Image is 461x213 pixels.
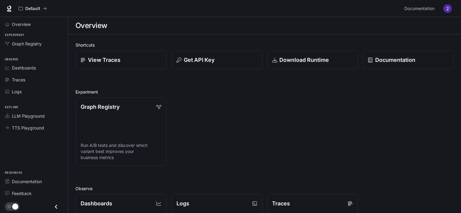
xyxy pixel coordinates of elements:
a: Dashboards [2,62,65,73]
span: Graph Registry [12,41,42,47]
a: TTS Playground [2,122,65,133]
a: Download Runtime [267,51,358,69]
h2: Shortcuts [75,42,454,48]
p: Default [25,6,40,11]
p: Logs [176,199,189,208]
p: View Traces [88,56,120,64]
span: TTS Playground [12,125,44,131]
h2: Experiment [75,89,454,95]
span: Dark mode toggle [12,203,18,210]
span: Documentation [404,5,435,12]
a: Documentation [363,51,454,69]
h1: Overview [75,20,107,32]
a: Logs [2,86,65,97]
span: Dashboards [12,65,36,71]
span: Feedback [12,190,32,197]
a: Traces [2,74,65,85]
a: Graph Registry [2,38,65,49]
h2: Observe [75,185,454,192]
p: Dashboards [81,199,112,208]
a: Feedback [2,188,65,199]
button: Get API Key [171,51,262,69]
p: Graph Registry [81,103,120,111]
img: User avatar [443,4,452,13]
a: Overview [2,19,65,30]
button: Close drawer [49,201,63,213]
p: Get API Key [184,56,215,64]
span: Documentation [12,178,42,185]
span: LLM Playground [12,113,45,119]
span: Traces [12,76,25,83]
p: Run A/B tests and discover which variant best improves your business metrics [81,142,161,161]
a: Graph RegistryRun A/B tests and discover which variant best improves your business metrics [75,98,166,166]
a: View Traces [75,51,166,69]
span: Overview [12,21,31,27]
p: Documentation [375,56,415,64]
button: All workspaces [16,2,50,15]
a: Documentation [402,2,439,15]
span: Logs [12,88,22,95]
p: Download Runtime [280,56,329,64]
a: LLM Playground [2,111,65,121]
button: User avatar [442,2,454,15]
a: Documentation [2,176,65,187]
p: Traces [272,199,290,208]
